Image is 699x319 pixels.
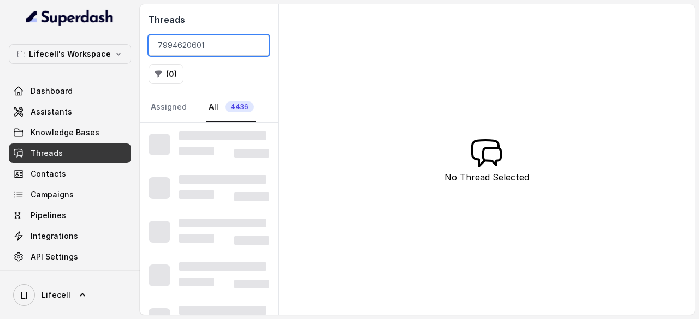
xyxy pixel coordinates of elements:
span: Threads [31,148,63,159]
h2: Threads [149,13,269,26]
span: Pipelines [31,210,66,221]
a: Contacts [9,164,131,184]
nav: Tabs [149,93,269,122]
a: Knowledge Bases [9,123,131,142]
button: Lifecell's Workspace [9,44,131,64]
input: Search by Call ID or Phone Number [149,35,269,56]
button: (0) [149,64,183,84]
span: 4436 [225,101,254,112]
a: All4436 [206,93,256,122]
a: Threads [9,143,131,163]
a: Assistants [9,102,131,122]
a: Dashboard [9,81,131,101]
a: Integrations [9,226,131,246]
span: Assistants [31,106,72,117]
a: Assigned [149,93,189,122]
span: Integrations [31,231,78,242]
span: Campaigns [31,189,74,200]
img: light.svg [26,9,114,26]
span: Dashboard [31,86,73,97]
a: Campaigns [9,185,131,204]
span: API Settings [31,251,78,262]
span: Contacts [31,168,66,179]
span: Lifecell [42,290,70,300]
p: No Thread Selected [445,171,529,184]
text: LI [21,290,28,301]
a: API Settings [9,247,131,267]
span: Knowledge Bases [31,127,99,138]
a: Lifecell [9,280,131,310]
a: Pipelines [9,206,131,225]
p: Lifecell's Workspace [29,47,111,61]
